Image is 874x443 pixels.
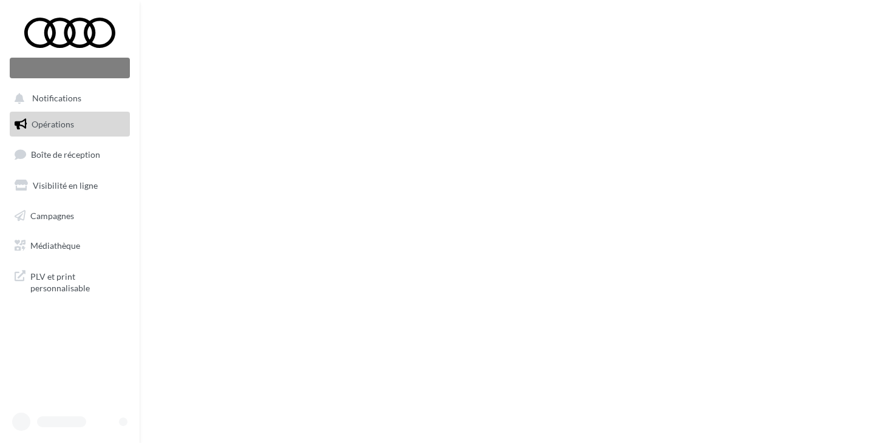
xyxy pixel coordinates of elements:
span: Opérations [32,119,74,129]
a: PLV et print personnalisable [7,263,132,299]
div: Nouvelle campagne [10,58,130,78]
span: Médiathèque [30,240,80,251]
a: Visibilité en ligne [7,173,132,198]
span: Boîte de réception [31,149,100,160]
a: Opérations [7,112,132,137]
span: PLV et print personnalisable [30,268,125,294]
span: Campagnes [30,210,74,220]
a: Campagnes [7,203,132,229]
a: Boîte de réception [7,141,132,167]
span: Notifications [32,93,81,104]
a: Médiathèque [7,233,132,259]
span: Visibilité en ligne [33,180,98,191]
